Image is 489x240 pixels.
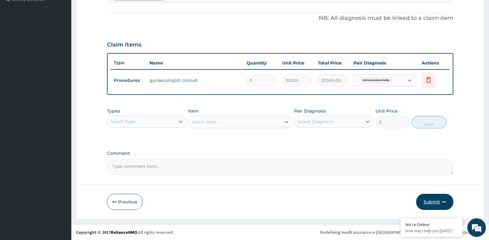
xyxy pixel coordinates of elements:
[111,57,146,69] th: Type
[412,116,447,128] button: Add
[107,151,454,156] label: Comment
[359,77,393,83] span: Hormone abnormality
[146,74,244,87] td: gynaecologist consult
[76,229,139,235] strong: Copyright © 2017 .
[36,78,86,141] span: We're online!
[11,31,25,47] img: d_794563401_company_1708531726252_794563401
[279,57,315,69] th: Unit Price
[107,42,141,48] h3: Claim Items
[107,14,454,22] p: NB: All diagnosis must be linked to a claim item
[419,57,450,69] th: Actions
[107,109,120,114] label: Types
[146,57,244,69] th: Name
[111,229,137,235] a: RelianceHMO
[405,228,458,233] p: How may I help you today?
[405,222,458,227] div: We're Online!
[297,118,334,125] div: Select Diagnosis
[315,57,350,69] th: Total Price
[188,108,199,114] label: Item
[107,194,143,210] button: Previous
[243,57,279,69] th: Quantity
[102,3,117,18] div: Minimize live chat window
[71,224,489,240] footer: All rights reserved.
[294,108,326,114] label: Pair Diagnosis
[110,118,135,125] div: Select Type
[416,194,453,210] button: Submit
[32,35,104,43] div: Chat with us now
[376,108,398,114] label: Unit Price
[3,169,118,191] textarea: Type your message and hit 'Enter'
[320,229,484,235] div: Redefining Heath Insurance in [GEOGRAPHIC_DATA] using Telemedicine and Data Science!
[111,75,146,86] td: Procedures
[350,57,419,69] th: Pair Diagnosis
